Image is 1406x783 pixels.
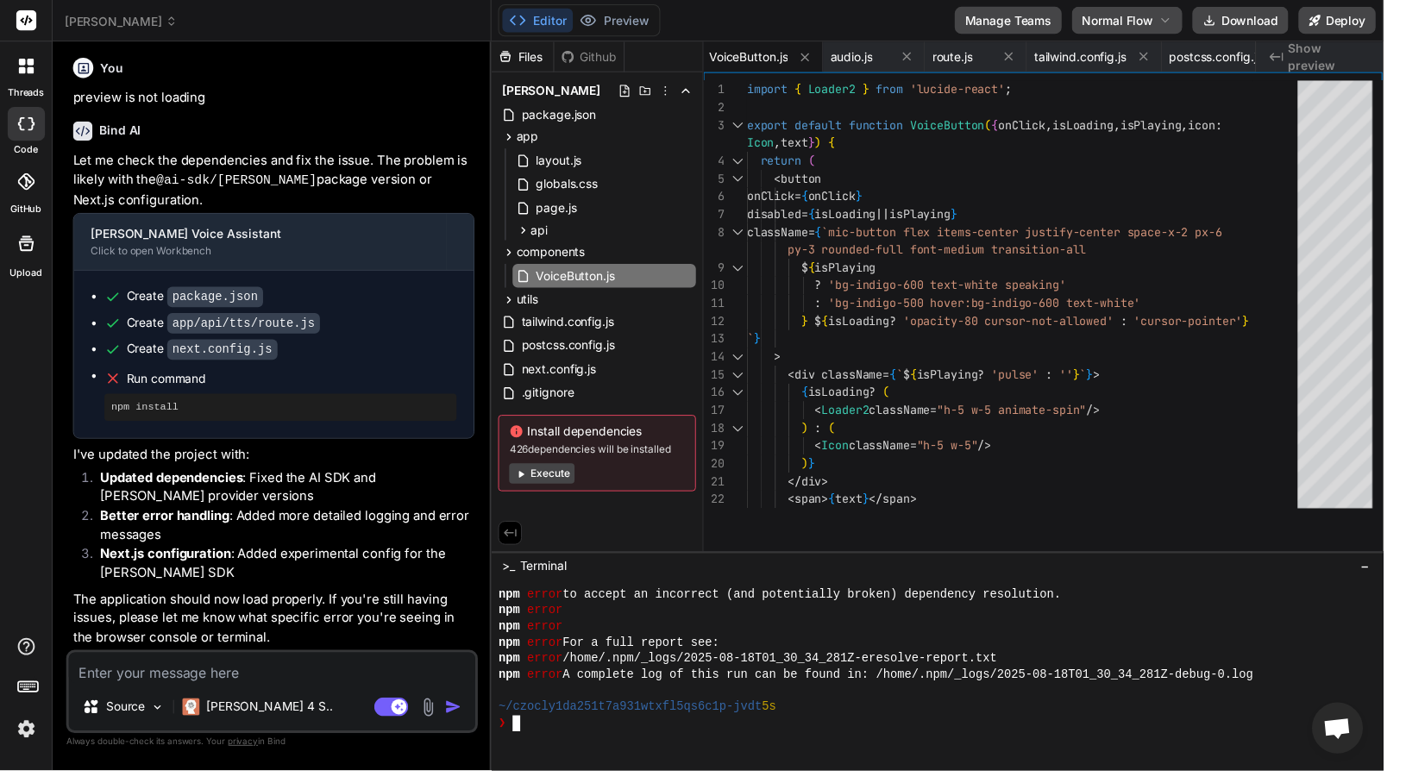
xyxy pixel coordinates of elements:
span: > [835,481,842,497]
span: error [536,645,572,661]
span: Show preview [1309,41,1392,75]
span: { [904,373,911,388]
span: 'pulse' [1007,373,1056,388]
span: 'bg-indigo-600 text-white speaking' [842,282,1083,298]
div: [PERSON_NAME] Voice Assistant [92,229,436,247]
span: "h-5 w-5 animate-spin" [952,409,1104,424]
button: Preview [582,9,667,33]
button: Normal Flow [1089,7,1202,34]
span: } [814,318,821,334]
label: code [15,145,39,160]
div: 21 [715,480,737,498]
pre: npm install [113,407,457,421]
div: 13 [715,335,737,354]
div: 22 [715,498,737,517]
span: ` [1097,373,1104,388]
span: ❯ [506,727,513,743]
span: { [1007,119,1014,135]
strong: Next.js configuration [102,554,235,571]
div: 16 [715,390,737,408]
p: Let me check the dependencies and fix the issue. The problem is likely with the package version o... [74,153,482,214]
span: < [787,173,794,189]
span: , [1132,119,1139,135]
span: : [1063,373,1070,388]
p: Source [108,710,148,727]
span: from [890,83,918,98]
span: < [828,409,835,424]
span: npm [506,678,528,694]
span: } [1090,373,1097,388]
span: npm [506,661,528,678]
button: Manage Teams [970,7,1079,34]
span: ) [814,427,821,442]
span: page.js [543,201,587,222]
span: -x-2 px-6 [1180,228,1242,243]
div: Files [499,49,562,66]
span: py-3 rounded-full font-medium transition-all [800,246,1104,261]
h6: Bind AI [101,124,143,141]
span: function [863,119,918,135]
div: Click to collapse the range. [738,390,761,408]
p: [PERSON_NAME] 4 S.. [210,710,338,727]
span: ? [828,282,835,298]
span: route.js [947,49,989,66]
span: layout.js [543,153,593,173]
span: } [869,191,876,207]
span: $ [918,373,925,388]
div: Click to collapse the range. [738,263,761,281]
a: Open chat [1334,714,1385,766]
span: globals.css [543,177,609,197]
span: ) [814,463,821,479]
code: package.json [170,291,267,312]
span: > [787,354,794,370]
span: , [1063,119,1070,135]
span: default [807,119,856,135]
strong: Updated dependencies [102,477,247,493]
div: 1 [715,82,737,100]
span: next.config.js [528,365,607,385]
span: </ [883,499,897,515]
span: > [835,499,842,515]
span: { [807,83,814,98]
span: api [539,225,556,242]
div: Create [129,292,267,310]
span: Icon [835,445,863,460]
span: npm [506,629,528,645]
span: [PERSON_NAME] [510,84,610,101]
span: VoiceButton.js [720,49,800,66]
span: Loader2 [821,83,869,98]
span: className [759,228,821,243]
span: $ [828,318,835,334]
div: Click to open Workbench [92,248,436,262]
span: /home/.npm/_logs/2025-08-18T01_30_34_281Z-eresolve-report.txt [572,661,1014,678]
span: disabled [759,210,814,225]
div: 19 [715,444,737,462]
span: = [821,228,828,243]
div: 9 [715,263,737,281]
span: = [807,191,814,207]
div: 10 [715,281,737,299]
div: Click to collapse the range. [738,154,761,172]
span: VoiceButton [925,119,1001,135]
img: settings [12,726,41,755]
span: Icon [759,137,787,153]
span: < [828,445,835,460]
span: Install dependencies [518,429,696,447]
button: [PERSON_NAME] Voice AssistantClick to open Workbench [75,217,454,274]
span: ` [911,373,918,388]
span: </ [800,481,814,497]
img: icon [452,710,469,727]
label: Upload [10,270,43,285]
div: 11 [715,299,737,317]
span: } [1104,373,1111,388]
span: { [814,391,821,406]
span: 'cursor-pointer' [1152,318,1263,334]
img: attachment [425,709,445,729]
div: 2 [715,100,737,118]
span: 'opacity-80 cursor-not-allowed' [918,318,1132,334]
span: Normal Flow [1100,12,1172,29]
span: isPlaying [1139,119,1201,135]
li: : Added more detailed logging and error messages [88,515,482,554]
span: ( [821,155,828,171]
span: to accept an incorrect (and potentially broken) dependency resolution. [572,596,1078,612]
